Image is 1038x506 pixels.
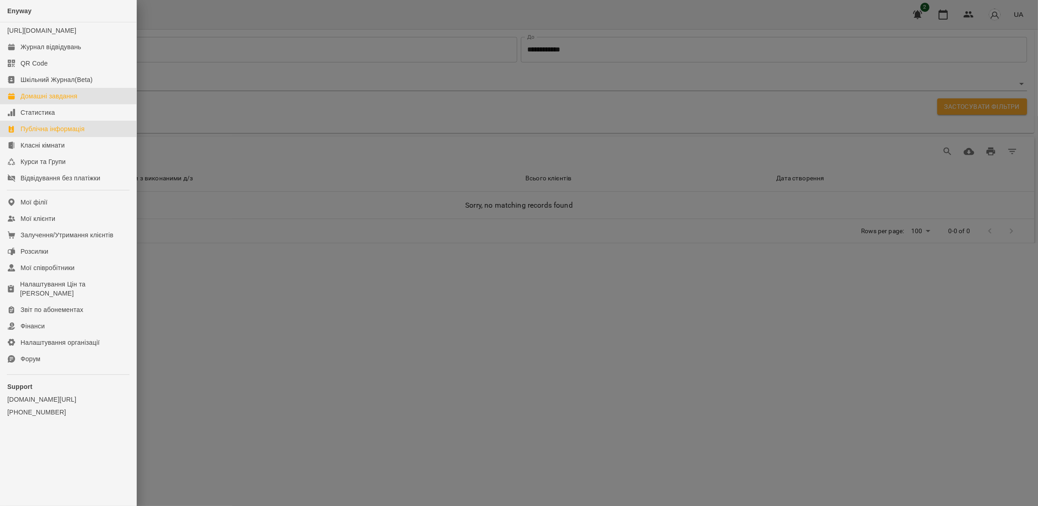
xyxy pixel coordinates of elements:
div: Налаштування Цін та [PERSON_NAME] [20,280,129,298]
div: Шкільний Журнал(Beta) [21,75,93,84]
div: Журнал відвідувань [21,42,81,51]
a: [PHONE_NUMBER] [7,408,129,417]
div: Курси та Групи [21,157,66,166]
span: Enyway [7,7,31,15]
div: Мої співробітники [21,263,75,272]
div: QR Code [21,59,48,68]
div: Звіт по абонементах [21,305,83,314]
div: Залучення/Утримання клієнтів [21,230,114,240]
div: Статистика [21,108,55,117]
p: Support [7,382,129,391]
div: Фінанси [21,322,45,331]
div: Мої клієнти [21,214,55,223]
div: Домашні завдання [21,92,77,101]
div: Публічна інформація [21,124,84,133]
div: Форум [21,354,41,363]
div: Класні кімнати [21,141,65,150]
a: [DOMAIN_NAME][URL] [7,395,129,404]
div: Налаштування організації [21,338,100,347]
div: Мої філії [21,198,47,207]
div: Відвідування без платіжки [21,174,100,183]
div: Розсилки [21,247,48,256]
a: [URL][DOMAIN_NAME] [7,27,76,34]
